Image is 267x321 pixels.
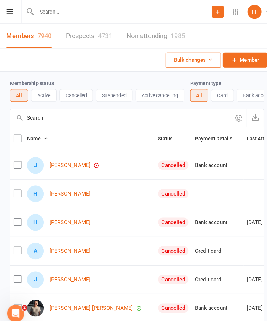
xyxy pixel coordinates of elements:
div: H [26,181,43,197]
div: 4731 [96,31,110,38]
a: Prospects4731 [64,23,110,47]
button: Bulk changes [162,51,216,66]
label: Membership status [10,78,52,84]
input: Search... [34,7,207,16]
button: Status [154,131,176,139]
span: Name [26,132,47,138]
button: All [185,87,203,99]
span: Member [234,54,253,63]
iframe: Intercom live chat [7,297,24,314]
a: [PERSON_NAME] [48,186,88,192]
button: Active cancelling [132,87,180,99]
div: Bank account [190,158,234,164]
button: Suspended [94,87,129,99]
div: Cancelled [154,184,184,193]
div: Cancelled [154,156,184,166]
button: Cancelled [58,87,91,99]
div: Cancelled [154,268,184,277]
div: Credit card [190,242,234,248]
button: Payment Details [190,131,234,139]
a: [PERSON_NAME] [48,214,88,220]
div: Cancelled [154,296,184,305]
div: Credit card [190,270,234,276]
a: Member [217,51,261,66]
a: [PERSON_NAME] [48,158,88,164]
span: 2 [21,297,27,303]
button: Active [30,87,55,99]
div: 7940 [37,31,50,38]
div: A [26,237,43,253]
div: Cancelled [154,212,184,221]
a: [PERSON_NAME] [PERSON_NAME] [48,298,130,304]
a: Non-attending1985 [123,23,180,47]
label: Payment type [185,78,216,84]
div: 1985 [167,31,180,38]
button: Name [26,131,47,139]
div: H [26,209,43,225]
a: [PERSON_NAME] [48,242,88,248]
div: J [26,153,43,169]
a: Members7940 [6,23,50,47]
input: Search [10,107,224,123]
div: TF [241,5,255,18]
div: Bank account [190,214,234,220]
span: Payment Details [190,132,234,138]
div: J [26,265,43,281]
div: Bank account [190,298,234,304]
span: Status [154,132,176,138]
button: Card [206,87,228,99]
a: [PERSON_NAME] [48,270,88,276]
div: Cancelled [154,240,184,249]
button: All [10,87,27,99]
